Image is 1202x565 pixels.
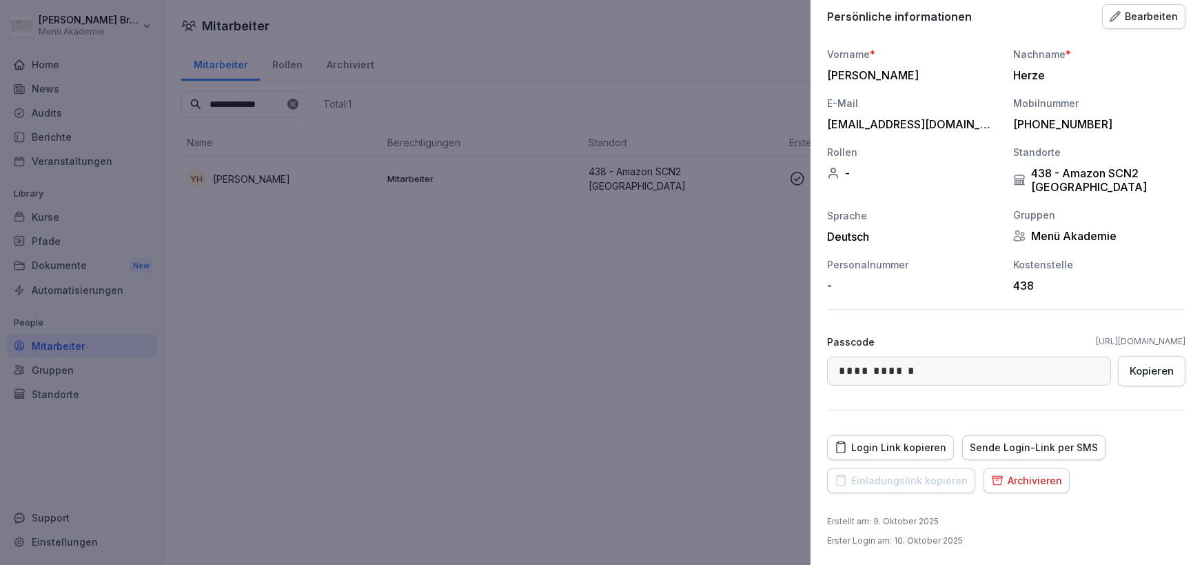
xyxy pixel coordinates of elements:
[1013,145,1185,159] div: Standorte
[1013,68,1179,82] div: Herze
[991,473,1062,488] div: Archivieren
[827,166,999,180] div: -
[1013,166,1185,194] div: 438 - Amazon SCN2 [GEOGRAPHIC_DATA]
[827,515,939,528] p: Erstellt am : 9. Oktober 2025
[835,440,946,455] div: Login Link kopieren
[970,440,1098,455] div: Sende Login-Link per SMS
[827,279,992,293] div: -
[962,435,1106,460] button: Sende Login-Link per SMS
[1102,4,1185,29] button: Bearbeiten
[827,145,999,159] div: Rollen
[827,117,992,131] div: [EMAIL_ADDRESS][DOMAIN_NAME]
[827,47,999,61] div: Vorname
[827,435,954,460] button: Login Link kopieren
[827,335,875,349] p: Passcode
[1013,117,1179,131] div: [PHONE_NUMBER]
[1013,279,1179,293] div: 438
[1013,208,1185,222] div: Gruppen
[827,68,992,82] div: [PERSON_NAME]
[1013,96,1185,110] div: Mobilnummer
[984,468,1070,493] button: Archivieren
[1013,47,1185,61] div: Nachname
[1013,229,1185,243] div: Menü Akademie
[1110,9,1178,24] div: Bearbeiten
[827,468,975,493] button: Einladungslink kopieren
[827,96,999,110] div: E-Mail
[1130,364,1174,379] div: Kopieren
[827,10,972,23] p: Persönliche informationen
[1118,356,1185,386] button: Kopieren
[827,535,963,547] p: Erster Login am : 10. Oktober 2025
[827,257,999,272] div: Personalnummer
[1013,257,1185,272] div: Kostenstelle
[835,473,968,488] div: Einladungslink kopieren
[827,230,999,244] div: Deutsch
[1096,335,1185,348] a: [URL][DOMAIN_NAME]
[827,208,999,223] div: Sprache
